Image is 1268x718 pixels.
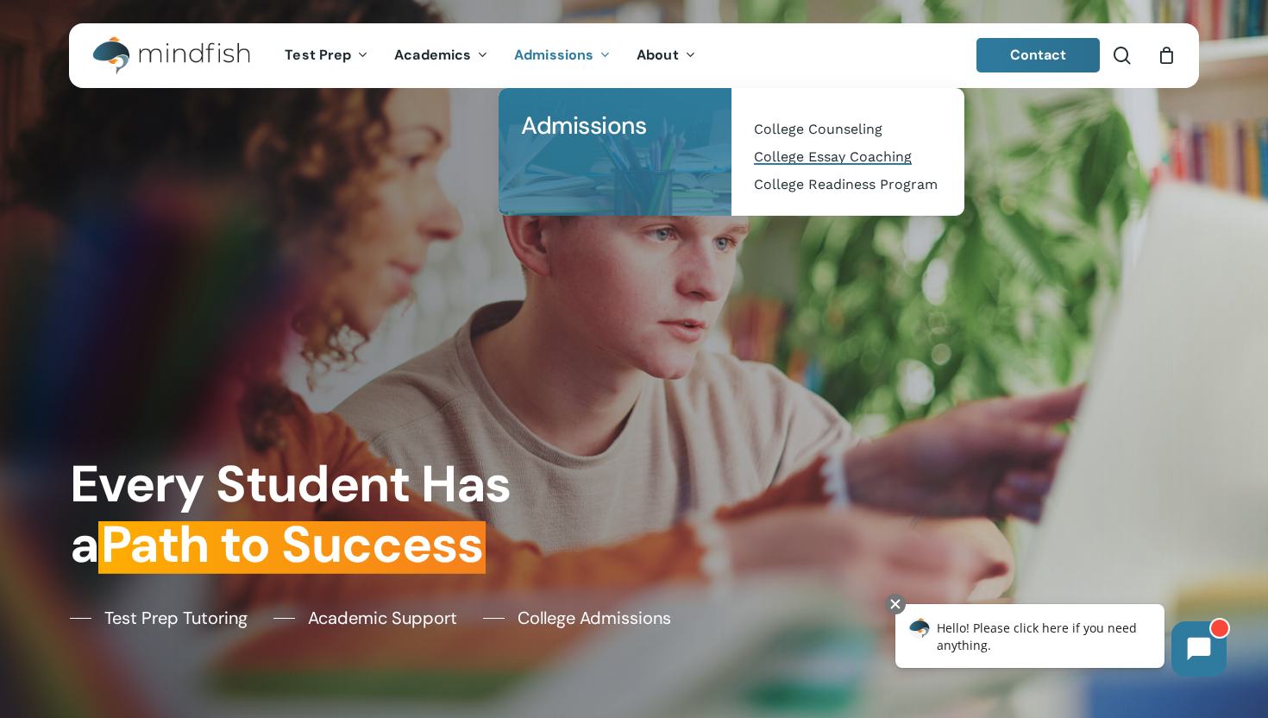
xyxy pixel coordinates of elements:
a: Academic Support [273,605,457,631]
a: College Essay Coaching [749,143,947,171]
a: Admissions [501,48,624,63]
span: Contact [1010,46,1067,64]
span: Admissions [514,46,593,64]
span: Academics [394,46,471,64]
span: Test Prep Tutoring [104,605,248,631]
a: Academics [381,48,501,63]
span: College Admissions [518,605,671,631]
span: Test Prep [285,46,351,64]
a: College Admissions [483,605,671,631]
span: About [637,46,679,64]
a: Contact [976,38,1101,72]
span: College Readiness Program [754,176,938,192]
a: Test Prep [272,48,381,63]
a: Test Prep Tutoring [70,605,248,631]
a: Cart [1157,46,1176,65]
span: College Counseling [754,121,882,137]
h1: Every Student Has a [70,454,623,576]
span: College Essay Coaching [754,148,912,165]
iframe: Chatbot [877,590,1244,694]
span: Admissions [521,110,646,142]
header: Main Menu [69,23,1199,88]
span: Academic Support [308,605,457,631]
nav: Main Menu [272,23,708,88]
a: College Readiness Program [749,171,947,198]
a: About [624,48,709,63]
a: Admissions [516,105,714,147]
a: College Counseling [749,116,947,143]
em: Path to Success [98,512,486,577]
